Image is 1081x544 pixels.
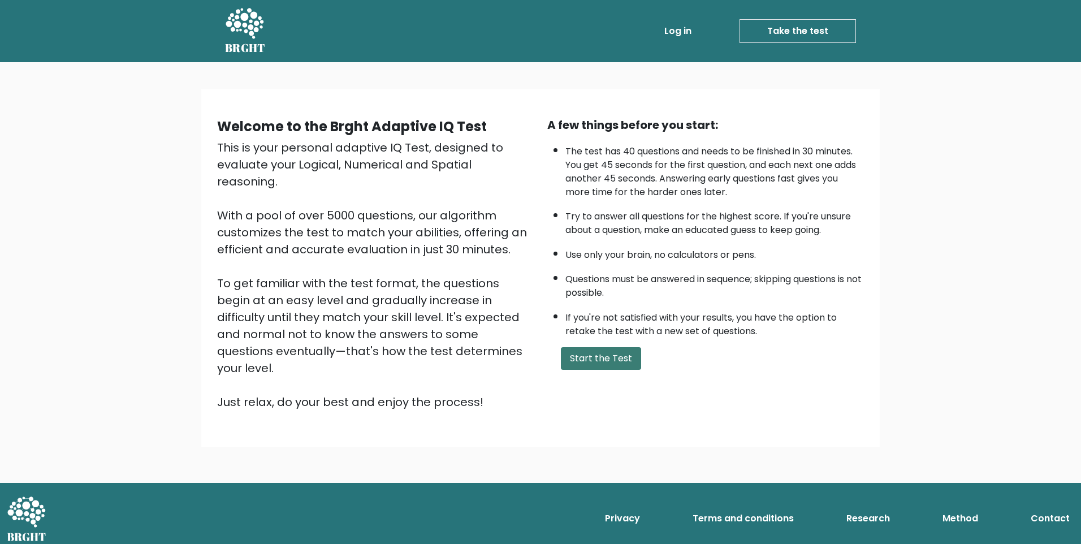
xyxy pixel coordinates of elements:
[565,305,864,338] li: If you're not satisfied with your results, you have the option to retake the test with a new set ...
[600,507,645,530] a: Privacy
[565,139,864,199] li: The test has 40 questions and needs to be finished in 30 minutes. You get 45 seconds for the firs...
[565,243,864,262] li: Use only your brain, no calculators or pens.
[660,20,696,42] a: Log in
[688,507,798,530] a: Terms and conditions
[217,139,534,411] div: This is your personal adaptive IQ Test, designed to evaluate your Logical, Numerical and Spatial ...
[225,5,266,58] a: BRGHT
[217,117,487,136] b: Welcome to the Brght Adaptive IQ Test
[938,507,983,530] a: Method
[842,507,894,530] a: Research
[565,204,864,237] li: Try to answer all questions for the highest score. If you're unsure about a question, make an edu...
[1026,507,1074,530] a: Contact
[740,19,856,43] a: Take the test
[225,41,266,55] h5: BRGHT
[561,347,641,370] button: Start the Test
[565,267,864,300] li: Questions must be answered in sequence; skipping questions is not possible.
[547,116,864,133] div: A few things before you start:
